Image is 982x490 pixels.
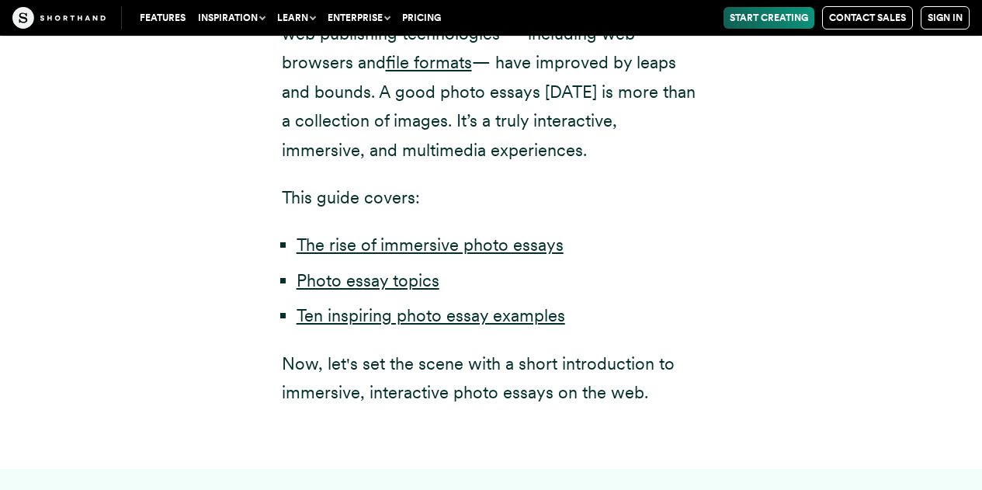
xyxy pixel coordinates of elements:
button: Enterprise [321,7,396,29]
img: The Craft [12,7,106,29]
a: Features [134,7,192,29]
a: The rise of immersive photo essays [297,235,564,255]
button: Learn [271,7,321,29]
p: Now, let's set the scene with a short introduction to immersive, interactive photo essays on the ... [282,349,701,408]
a: file formats [386,52,472,72]
a: Sign in [921,6,970,30]
p: This guide covers: [282,183,701,212]
a: Pricing [396,7,447,29]
a: Photo essay topics [297,270,439,290]
a: Ten inspiring photo essay examples [297,305,565,325]
a: Start Creating [723,7,814,29]
button: Inspiration [192,7,271,29]
a: Contact Sales [822,6,913,30]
